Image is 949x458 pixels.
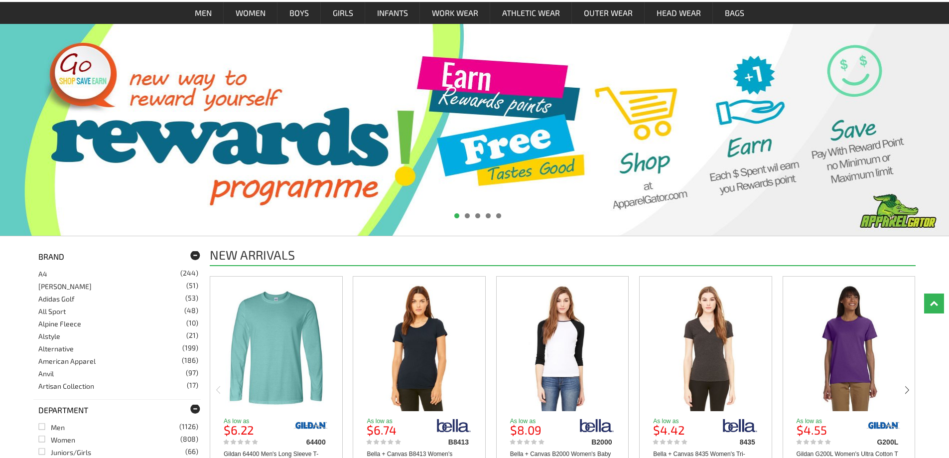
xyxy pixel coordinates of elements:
img: Bella + Canvas B8413 Women's Cameron Tri-Blend T-Shirt [369,284,470,411]
a: Girls [321,2,365,24]
span: (17) [187,382,198,389]
p: As low as [653,418,706,424]
span: (21) [186,332,198,339]
img: Bella + Canvas [722,418,758,433]
div: B8413 [418,439,469,446]
img: Bella + Canvas [579,418,615,433]
a: Anvil(97) [38,369,54,378]
a: Juniors/Girls(66) [38,448,91,457]
span: (1126) [179,423,198,430]
div: 8435 [705,439,755,446]
div: 64400 [275,439,326,446]
a: Alstyle(21) [38,332,60,340]
a: Gildan G200L Women's Ultra Cotton T Shirt [783,284,915,412]
a: Artisan Collection(17) [38,382,94,390]
a: Boys [278,2,320,24]
img: Bella + Canvas [436,418,472,433]
a: A4(244) [38,270,47,278]
a: Adidas Golf(53) [38,295,74,303]
p: As low as [367,418,419,424]
span: (53) [185,295,198,302]
a: Alternative(199) [38,344,74,353]
a: Men(1126) [38,423,65,432]
b: $6.22 [224,423,254,437]
div: prev [215,384,222,396]
span: (10) [186,319,198,326]
a: Top [924,294,944,313]
span: (66) [185,448,198,455]
span: (244) [180,270,198,277]
div: B2000 [561,439,612,446]
span: (97) [186,369,198,376]
a: Men [183,2,223,24]
a: Infants [366,2,419,24]
b: $8.09 [510,423,542,437]
b: $4.55 [797,423,827,437]
div: next [904,384,911,396]
a: All Sport(48) [38,307,66,315]
img: Gildan [866,418,901,433]
a: Women(808) [38,436,75,444]
div: Department [33,399,201,421]
span: (186) [182,357,198,364]
img: Gildan [293,418,328,433]
a: Outer Wear [572,2,644,24]
h1: New Arrivals [210,249,295,261]
div: Brand [33,246,201,267]
a: Gildan 64400 Men's Long Sleeve T-Shirt [210,284,342,412]
div: G200L [848,439,898,446]
span: (808) [180,436,198,443]
b: $6.74 [367,423,397,437]
img: Gildan G200L Women's Ultra Cotton T Shirt [798,284,900,411]
b: $4.42 [653,423,684,437]
span: (48) [184,307,198,314]
a: Head Wear [645,2,712,24]
img: Gildan 64400 Men's Long Sleeve T-Shirt [225,284,327,411]
a: Athletic Wear [491,2,571,24]
a: Alpine Fleece(10) [38,319,81,328]
a: [PERSON_NAME](51) [38,282,92,291]
a: Bella + Canvas B2000 Women's Baby Rib Contrast Raglan T-Shirt [497,284,629,412]
a: Bella + Canvas B8413 Women's Cameron Tri-Blend T-Shirt [353,284,485,412]
p: As low as [224,418,276,424]
a: Bags [713,2,756,24]
p: As low as [510,418,563,424]
a: Work Wear [420,2,490,24]
img: Bella + Canvas 8435 Women's Tri-Blend Deep V-Neck [655,284,757,411]
span: (51) [186,282,198,289]
img: Bella + Canvas B2000 Women's Baby Rib Contrast Raglan T-Shirt [512,284,613,411]
a: Women [224,2,277,24]
p: As low as [797,418,849,424]
a: Bella + Canvas 8435 Women's Tri-Blend Deep V-Neck [640,284,772,412]
span: (199) [182,344,198,351]
a: American Apparel(186) [38,357,96,365]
